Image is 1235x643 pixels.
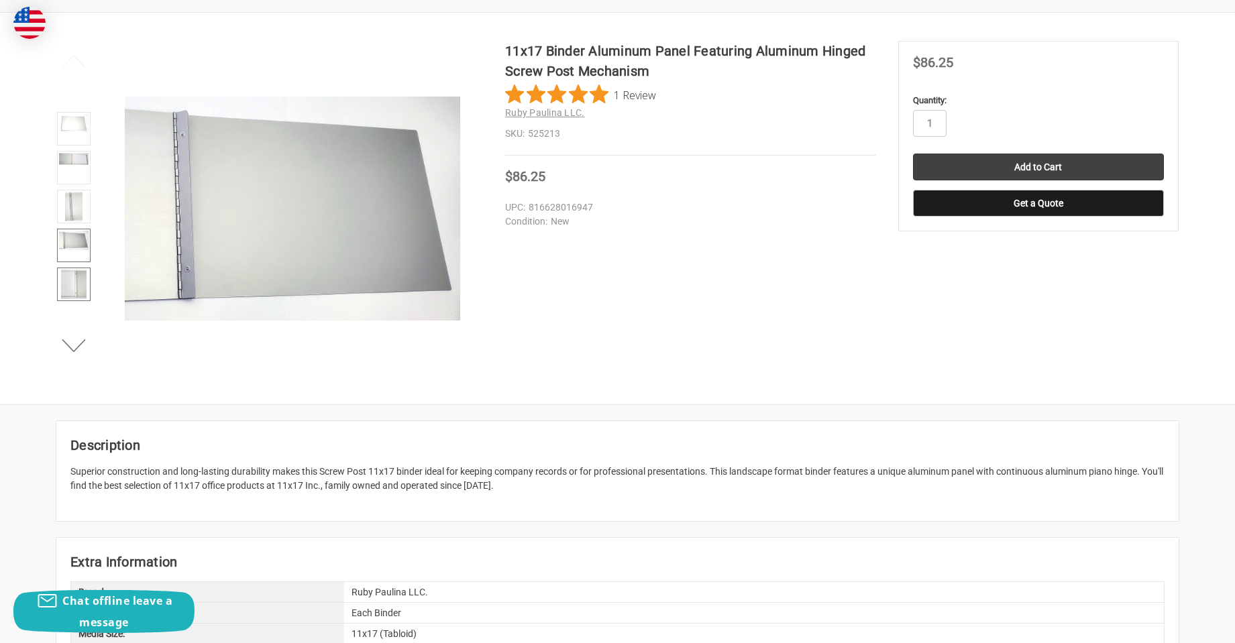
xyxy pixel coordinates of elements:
[62,593,172,630] span: Chat offline leave a message
[61,270,86,299] img: 11x17 Binder Aluminum Panel Featuring Aluminum Hinged Screw Post Mechanism
[614,84,656,105] span: 1 Review
[344,582,1164,602] div: Ruby Paulina LLC.
[505,200,525,215] dt: UPC:
[54,48,95,74] button: Previous
[505,107,584,118] a: Ruby Paulina LLC.
[13,590,195,633] button: Chat offline leave a message
[59,153,89,165] img: 11x17 Binder Aluminum Panel Featuring Aluminum Hinged Screw Post Mechanism
[505,200,870,215] dd: 816628016947
[71,582,344,602] div: Brand:
[505,127,525,141] dt: SKU:
[70,435,1165,455] h2: Description
[913,94,1164,107] label: Quantity:
[505,215,870,229] dd: New
[65,192,83,221] img: 11x17 Binder Aluminum Panel Featuring Aluminum Hinged Screw Post Mechanism
[13,7,46,39] img: duty and tax information for United States
[54,332,95,359] button: Next
[505,41,876,81] h1: 11x17 Binder Aluminum Panel Featuring Aluminum Hinged Screw Post Mechanism
[344,603,1164,623] div: Each Binder
[505,84,656,105] button: Rated 5 out of 5 stars from 1 reviews. Jump to reviews.
[70,552,1165,572] h2: Extra Information
[505,127,876,141] dd: 525213
[913,154,1164,180] input: Add to Cart
[505,168,545,184] span: $86.25
[913,190,1164,217] button: Get a Quote
[70,465,1165,493] p: Superior construction and long-lasting durability makes this Screw Post 11x17 binder ideal for ke...
[71,603,344,623] div: Sold By:
[59,231,89,250] img: 11x17 Binder Aluminum Panel Featuring Aluminum Hinged Screw Post Mechanism
[913,54,953,70] span: $86.25
[125,97,460,320] img: 11x17 Binder Aluminum Panel Featuring Aluminum Hinged Screw Post Mechanism
[505,215,547,229] dt: Condition:
[59,114,89,133] img: 11x17 Binder Aluminum Panel Featuring Aluminum Hinged Screw Post Mechanism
